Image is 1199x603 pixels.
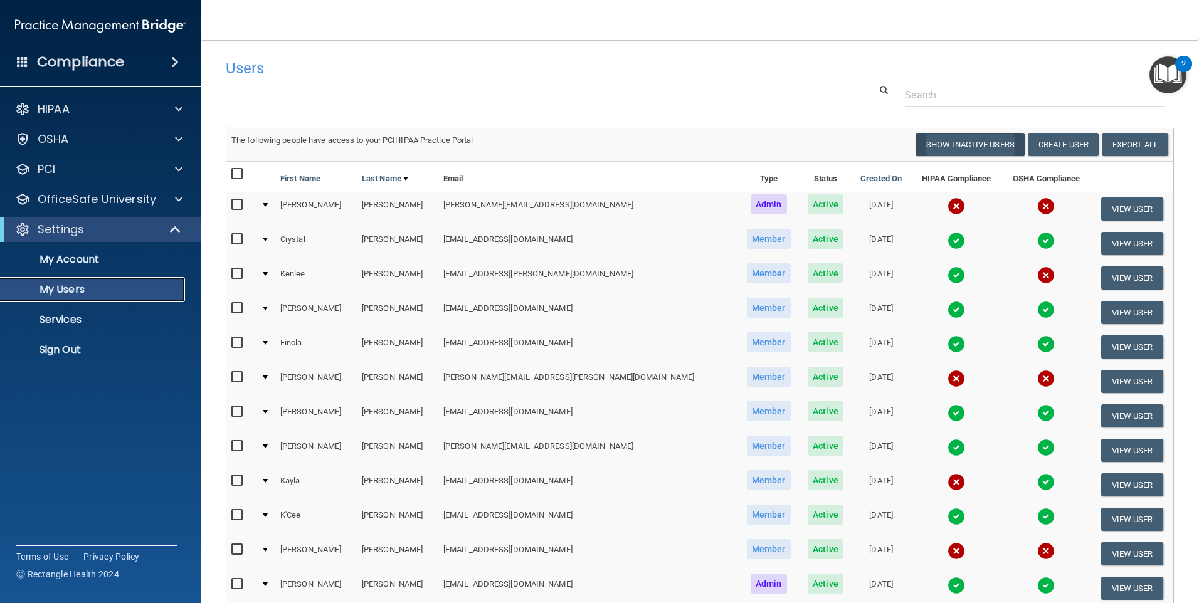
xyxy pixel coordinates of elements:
[852,399,911,433] td: [DATE]
[357,295,438,330] td: [PERSON_NAME]
[1101,232,1163,255] button: View User
[808,263,843,283] span: Active
[747,367,791,387] span: Member
[1101,197,1163,221] button: View User
[15,102,182,117] a: HIPAA
[808,401,843,421] span: Active
[1101,370,1163,393] button: View User
[808,229,843,249] span: Active
[438,468,738,502] td: [EMAIL_ADDRESS][DOMAIN_NAME]
[357,502,438,537] td: [PERSON_NAME]
[948,232,965,249] img: tick.e7d51cea.svg
[15,222,182,237] a: Settings
[747,332,791,352] span: Member
[948,301,965,318] img: tick.e7d51cea.svg
[357,399,438,433] td: [PERSON_NAME]
[275,192,357,226] td: [PERSON_NAME]
[8,343,179,356] p: Sign Out
[8,313,179,326] p: Services
[1037,370,1055,387] img: cross.ca9f0e7f.svg
[948,266,965,284] img: tick.e7d51cea.svg
[362,171,408,186] a: Last Name
[1181,64,1186,80] div: 2
[8,283,179,296] p: My Users
[1037,197,1055,215] img: cross.ca9f0e7f.svg
[1037,439,1055,456] img: tick.e7d51cea.svg
[357,192,438,226] td: [PERSON_NAME]
[438,261,738,295] td: [EMAIL_ADDRESS][PERSON_NAME][DOMAIN_NAME]
[747,401,791,421] span: Member
[226,60,771,76] h4: Users
[438,399,738,433] td: [EMAIL_ADDRESS][DOMAIN_NAME]
[747,436,791,456] span: Member
[808,332,843,352] span: Active
[1037,266,1055,284] img: cross.ca9f0e7f.svg
[747,470,791,490] span: Member
[275,537,357,571] td: [PERSON_NAME]
[438,295,738,330] td: [EMAIL_ADDRESS][DOMAIN_NAME]
[1037,577,1055,594] img: tick.e7d51cea.svg
[438,502,738,537] td: [EMAIL_ADDRESS][DOMAIN_NAME]
[751,194,787,214] span: Admin
[948,197,965,215] img: cross.ca9f0e7f.svg
[948,370,965,387] img: cross.ca9f0e7f.svg
[357,226,438,261] td: [PERSON_NAME]
[852,364,911,399] td: [DATE]
[38,222,84,237] p: Settings
[751,574,787,594] span: Admin
[852,433,911,468] td: [DATE]
[852,537,911,571] td: [DATE]
[8,253,179,266] p: My Account
[38,102,70,117] p: HIPAA
[275,433,357,468] td: [PERSON_NAME]
[16,550,68,563] a: Terms of Use
[275,261,357,295] td: Kenlee
[357,537,438,571] td: [PERSON_NAME]
[747,298,791,318] span: Member
[38,132,69,147] p: OSHA
[948,439,965,456] img: tick.e7d51cea.svg
[275,295,357,330] td: [PERSON_NAME]
[852,330,911,364] td: [DATE]
[1101,266,1163,290] button: View User
[808,470,843,490] span: Active
[800,162,852,192] th: Status
[747,539,791,559] span: Member
[275,364,357,399] td: [PERSON_NAME]
[15,192,182,207] a: OfficeSafe University
[357,364,438,399] td: [PERSON_NAME]
[948,542,965,560] img: cross.ca9f0e7f.svg
[747,505,791,525] span: Member
[808,505,843,525] span: Active
[83,550,140,563] a: Privacy Policy
[1101,508,1163,531] button: View User
[747,263,791,283] span: Member
[1101,542,1163,565] button: View User
[1101,301,1163,324] button: View User
[747,229,791,249] span: Member
[911,162,1001,192] th: HIPAA Compliance
[1037,508,1055,525] img: tick.e7d51cea.svg
[852,502,911,537] td: [DATE]
[1037,301,1055,318] img: tick.e7d51cea.svg
[1102,133,1168,156] a: Export All
[275,502,357,537] td: K'Cee
[1101,577,1163,600] button: View User
[275,330,357,364] td: Finola
[852,468,911,502] td: [DATE]
[15,132,182,147] a: OSHA
[438,162,738,192] th: Email
[275,468,357,502] td: Kayla
[808,436,843,456] span: Active
[438,364,738,399] td: [PERSON_NAME][EMAIL_ADDRESS][PERSON_NAME][DOMAIN_NAME]
[1037,232,1055,249] img: tick.e7d51cea.svg
[948,508,965,525] img: tick.e7d51cea.svg
[438,226,738,261] td: [EMAIL_ADDRESS][DOMAIN_NAME]
[280,171,320,186] a: First Name
[357,468,438,502] td: [PERSON_NAME]
[1037,542,1055,560] img: cross.ca9f0e7f.svg
[1037,335,1055,353] img: tick.e7d51cea.svg
[948,335,965,353] img: tick.e7d51cea.svg
[37,53,124,71] h4: Compliance
[15,162,182,177] a: PCI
